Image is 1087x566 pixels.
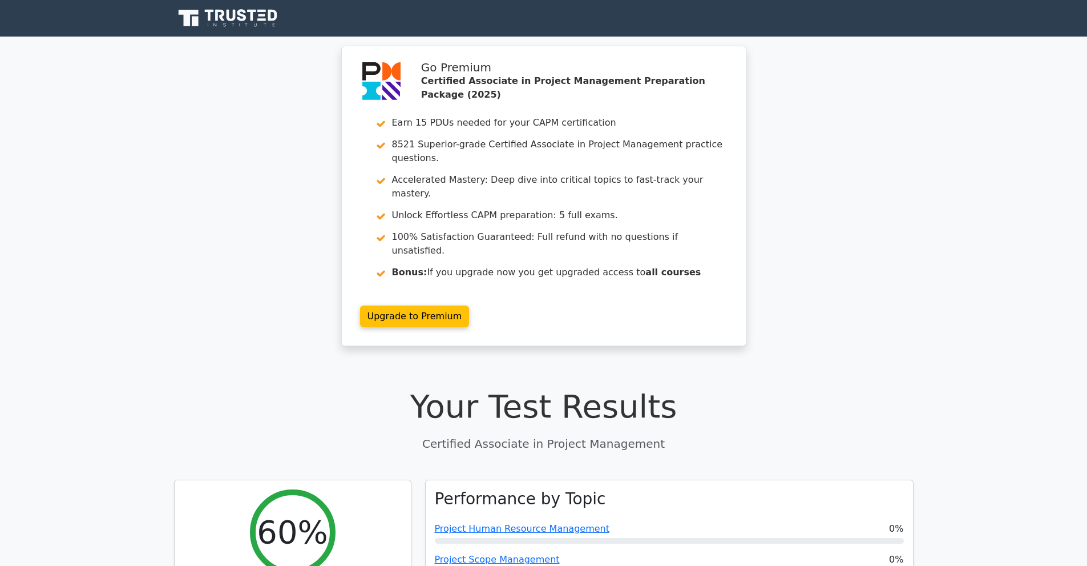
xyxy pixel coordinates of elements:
[174,435,914,452] p: Certified Associate in Project Management
[435,489,606,509] h3: Performance by Topic
[257,513,328,551] h2: 60%
[889,522,903,536] span: 0%
[174,387,914,425] h1: Your Test Results
[360,306,470,327] a: Upgrade to Premium
[435,554,560,565] a: Project Scope Management
[435,523,609,534] a: Project Human Resource Management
